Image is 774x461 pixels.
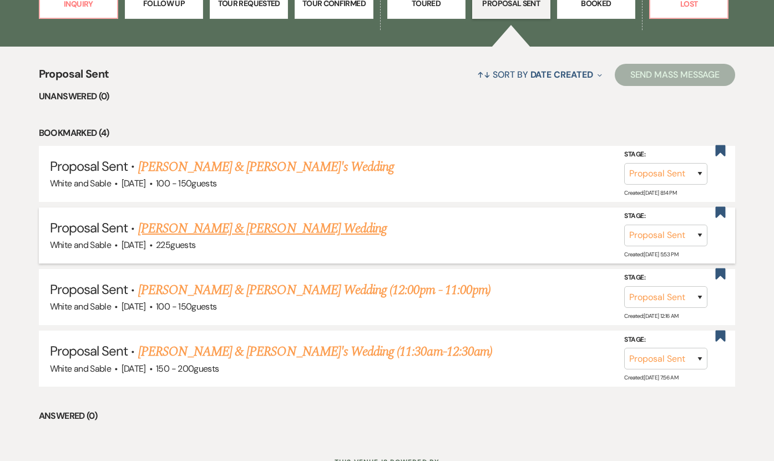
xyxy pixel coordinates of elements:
[530,69,593,80] span: Date Created
[50,301,111,312] span: White and Sable
[138,342,492,362] a: [PERSON_NAME] & [PERSON_NAME]'s Wedding (11:30am-12:30am)
[624,272,707,284] label: Stage:
[624,149,707,161] label: Stage:
[39,409,736,423] li: Answered (0)
[473,60,606,89] button: Sort By Date Created
[156,301,216,312] span: 100 - 150 guests
[122,363,146,374] span: [DATE]
[50,281,128,298] span: Proposal Sent
[138,157,394,177] a: [PERSON_NAME] & [PERSON_NAME]'s Wedding
[138,280,490,300] a: [PERSON_NAME] & [PERSON_NAME] Wedding (12:00pm - 11:00pm)
[624,334,707,346] label: Stage:
[50,239,111,251] span: White and Sable
[138,219,387,239] a: [PERSON_NAME] & [PERSON_NAME] Wedding
[39,126,736,140] li: Bookmarked (4)
[624,189,676,196] span: Created: [DATE] 8:14 PM
[477,69,490,80] span: ↑↓
[50,363,111,374] span: White and Sable
[50,158,128,175] span: Proposal Sent
[615,64,736,86] button: Send Mass Message
[50,219,128,236] span: Proposal Sent
[624,374,678,381] span: Created: [DATE] 7:56 AM
[122,178,146,189] span: [DATE]
[156,363,219,374] span: 150 - 200 guests
[50,178,111,189] span: White and Sable
[624,251,678,258] span: Created: [DATE] 5:53 PM
[122,239,146,251] span: [DATE]
[624,210,707,222] label: Stage:
[39,65,109,89] span: Proposal Sent
[624,312,678,320] span: Created: [DATE] 12:16 AM
[50,342,128,359] span: Proposal Sent
[156,239,195,251] span: 225 guests
[39,89,736,104] li: Unanswered (0)
[122,301,146,312] span: [DATE]
[156,178,216,189] span: 100 - 150 guests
